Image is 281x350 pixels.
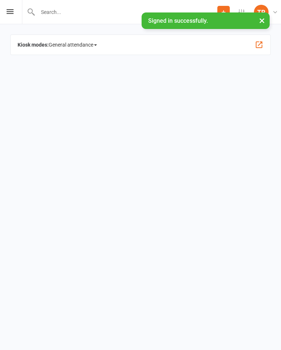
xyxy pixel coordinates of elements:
[18,42,49,48] strong: Kiosk modes:
[35,7,217,17] input: Search...
[49,39,97,51] span: General attendance
[148,17,208,24] span: Signed in successfully.
[254,5,269,19] div: TP
[255,12,269,28] button: ×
